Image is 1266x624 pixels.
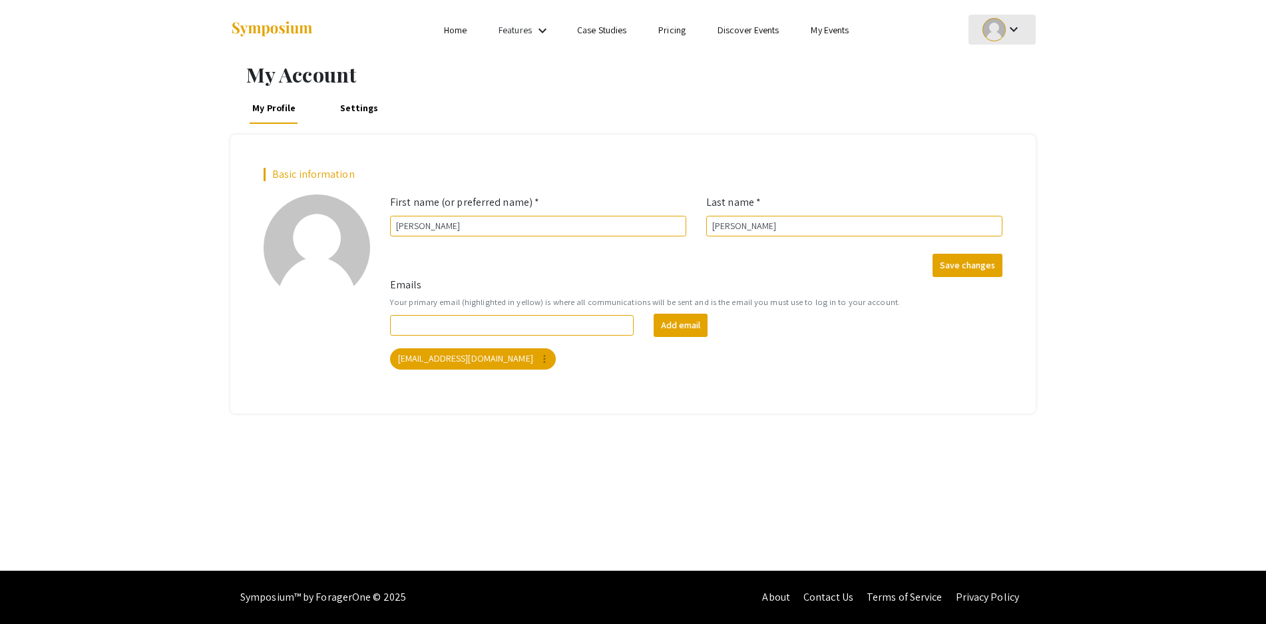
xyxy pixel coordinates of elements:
a: Discover Events [718,24,779,36]
mat-chip: [EMAIL_ADDRESS][DOMAIN_NAME] [390,348,556,370]
a: Features [499,24,532,36]
a: My Events [811,24,849,36]
a: My Profile [250,92,300,124]
a: Home [444,24,467,36]
a: Terms of Service [867,590,943,604]
a: Contact Us [803,590,853,604]
a: About [762,590,790,604]
mat-icon: Expand Features list [534,23,550,39]
a: Case Studies [577,24,626,36]
a: Pricing [658,24,686,36]
img: Symposium by ForagerOne [230,21,314,39]
iframe: Chat [10,564,57,614]
mat-chip-list: Your emails [390,346,1002,372]
label: First name (or preferred name) * [390,194,539,210]
mat-icon: Expand account dropdown [1006,21,1022,37]
small: Your primary email (highlighted in yellow) is where all communications will be sent and is the em... [390,296,1002,308]
label: Last name * [706,194,761,210]
h2: Basic information [264,168,1002,180]
mat-icon: more_vert [538,353,550,365]
h1: My Account [246,63,1036,87]
button: Save changes [933,254,1002,277]
a: Settings [337,92,381,124]
a: Privacy Policy [956,590,1019,604]
button: Add email [654,314,708,337]
button: Expand account dropdown [968,15,1036,45]
app-email-chip: Your primary email [387,346,558,372]
div: Symposium™ by ForagerOne © 2025 [240,571,406,624]
label: Emails [390,277,422,293]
